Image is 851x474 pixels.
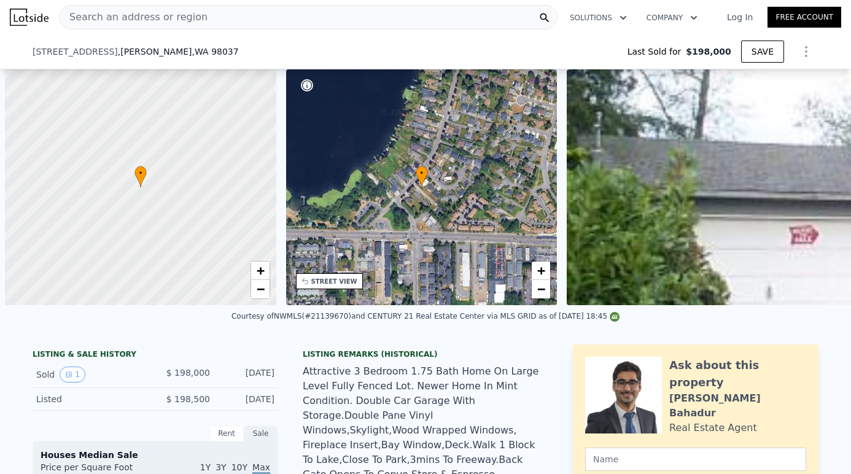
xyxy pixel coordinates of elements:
[669,391,806,421] div: [PERSON_NAME] Bahadur
[767,7,841,28] a: Free Account
[532,280,550,298] a: Zoom out
[303,349,548,359] div: Listing Remarks (Historical)
[200,462,211,472] span: 1Y
[220,393,274,405] div: [DATE]
[585,448,806,471] input: Name
[60,10,208,25] span: Search an address or region
[231,312,620,321] div: Courtesy of NWMLS (#21139670) and CENTURY 21 Real Estate Center via MLS GRID as of [DATE] 18:45
[537,281,545,297] span: −
[251,262,270,280] a: Zoom in
[118,45,239,58] span: , [PERSON_NAME]
[134,168,147,179] span: •
[712,11,767,23] a: Log In
[251,280,270,298] a: Zoom out
[166,368,210,378] span: $ 198,000
[741,41,784,63] button: SAVE
[36,393,146,405] div: Listed
[10,9,49,26] img: Lotside
[256,263,264,278] span: +
[560,7,637,29] button: Solutions
[33,45,118,58] span: [STREET_ADDRESS]
[686,45,731,58] span: $198,000
[256,281,264,297] span: −
[311,277,357,286] div: STREET VIEW
[209,425,244,441] div: Rent
[669,357,806,391] div: Ask about this property
[33,349,278,362] div: LISTING & SALE HISTORY
[166,394,210,404] span: $ 198,500
[36,367,146,383] div: Sold
[669,421,757,435] div: Real Estate Agent
[41,449,270,461] div: Houses Median Sale
[416,166,428,187] div: •
[532,262,550,280] a: Zoom in
[134,166,147,187] div: •
[60,367,85,383] button: View historical data
[537,263,545,278] span: +
[244,425,278,441] div: Sale
[794,39,818,64] button: Show Options
[637,7,707,29] button: Company
[416,168,428,179] span: •
[220,367,274,383] div: [DATE]
[216,462,226,472] span: 3Y
[192,47,239,56] span: , WA 98037
[628,45,686,58] span: Last Sold for
[231,462,247,472] span: 10Y
[610,312,620,322] img: NWMLS Logo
